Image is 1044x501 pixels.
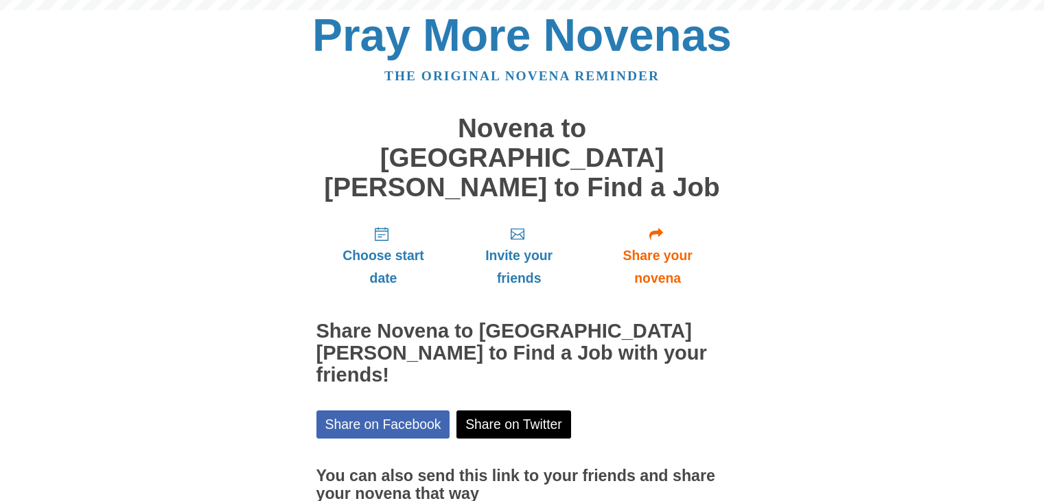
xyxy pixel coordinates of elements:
[316,410,450,439] a: Share on Facebook
[312,10,732,60] a: Pray More Novenas
[316,114,728,202] h1: Novena to [GEOGRAPHIC_DATA][PERSON_NAME] to Find a Job
[588,215,728,297] a: Share your novena
[450,215,587,297] a: Invite your friends
[316,321,728,386] h2: Share Novena to [GEOGRAPHIC_DATA][PERSON_NAME] to Find a Job with your friends!
[601,244,715,290] span: Share your novena
[330,244,437,290] span: Choose start date
[384,69,660,83] a: The original novena reminder
[316,215,451,297] a: Choose start date
[464,244,573,290] span: Invite your friends
[456,410,571,439] a: Share on Twitter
